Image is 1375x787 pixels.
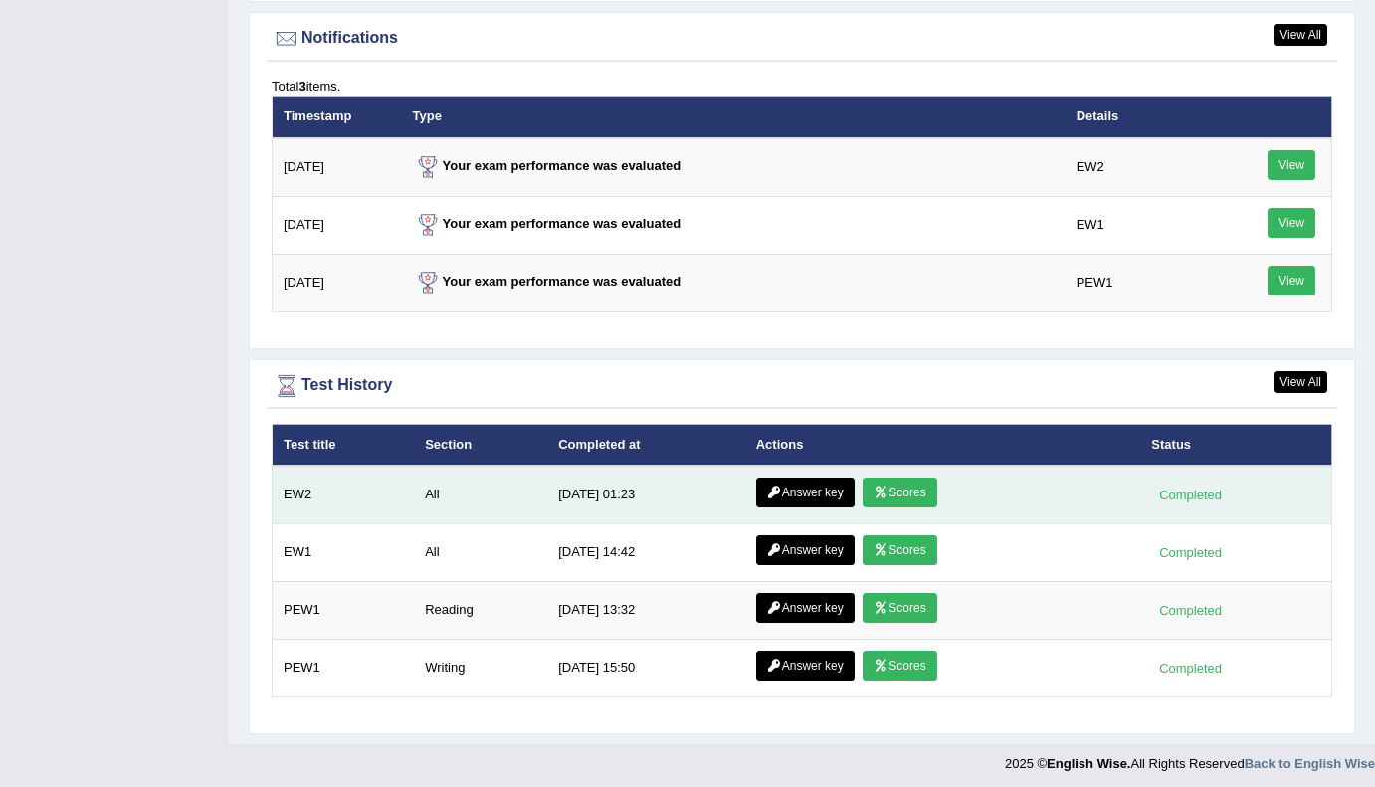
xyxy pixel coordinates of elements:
[1066,138,1213,197] td: EW2
[1274,371,1327,393] a: View All
[273,96,402,137] th: Timestamp
[1151,542,1229,563] div: Completed
[1268,266,1315,295] a: View
[414,582,547,640] td: Reading
[1151,485,1229,505] div: Completed
[273,196,402,254] td: [DATE]
[547,524,745,582] td: [DATE] 14:42
[547,424,745,466] th: Completed at
[863,478,936,507] a: Scores
[547,466,745,524] td: [DATE] 01:23
[1047,756,1130,771] strong: English Wise.
[1274,24,1327,46] a: View All
[402,96,1066,137] th: Type
[1151,658,1229,679] div: Completed
[547,582,745,640] td: [DATE] 13:32
[1245,756,1375,771] a: Back to English Wise
[1066,196,1213,254] td: EW1
[298,79,305,94] b: 3
[1268,208,1315,238] a: View
[414,424,547,466] th: Section
[756,593,855,623] a: Answer key
[413,274,682,289] strong: Your exam performance was evaluated
[863,593,936,623] a: Scores
[756,478,855,507] a: Answer key
[1066,254,1213,311] td: PEW1
[756,535,855,565] a: Answer key
[863,651,936,681] a: Scores
[272,24,1332,54] div: Notifications
[273,582,415,640] td: PEW1
[413,158,682,173] strong: Your exam performance was evaluated
[745,424,1141,466] th: Actions
[1151,600,1229,621] div: Completed
[414,640,547,697] td: Writing
[1140,424,1331,466] th: Status
[413,216,682,231] strong: Your exam performance was evaluated
[273,138,402,197] td: [DATE]
[1268,150,1315,180] a: View
[273,466,415,524] td: EW2
[414,524,547,582] td: All
[273,524,415,582] td: EW1
[272,371,1332,401] div: Test History
[273,254,402,311] td: [DATE]
[863,535,936,565] a: Scores
[756,651,855,681] a: Answer key
[1066,96,1213,137] th: Details
[414,466,547,524] td: All
[547,640,745,697] td: [DATE] 15:50
[273,640,415,697] td: PEW1
[273,424,415,466] th: Test title
[272,77,1332,96] div: Total items.
[1005,744,1375,773] div: 2025 © All Rights Reserved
